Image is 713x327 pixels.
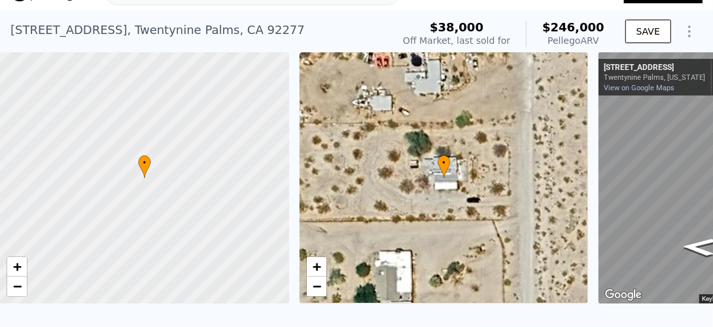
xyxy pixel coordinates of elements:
[625,20,671,43] button: SAVE
[430,20,483,34] span: $38,000
[438,157,451,169] span: •
[604,84,674,92] a: View on Google Maps
[602,286,645,303] img: Google
[7,257,27,277] a: Zoom in
[403,34,510,47] div: Off Market, last sold for
[10,21,305,39] div: [STREET_ADDRESS] , Twentynine Palms , CA 92277
[676,18,703,44] button: Show Options
[604,73,705,82] div: Twentynine Palms, [US_STATE]
[138,157,151,169] span: •
[307,277,326,296] a: Zoom out
[542,20,604,34] span: $246,000
[13,278,22,294] span: −
[7,277,27,296] a: Zoom out
[312,258,321,275] span: +
[602,286,645,303] a: Open this area in Google Maps (opens a new window)
[542,34,604,47] div: Pellego ARV
[312,278,321,294] span: −
[138,155,151,178] div: •
[307,257,326,277] a: Zoom in
[438,155,451,178] div: •
[13,258,22,275] span: +
[604,63,705,73] div: [STREET_ADDRESS]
